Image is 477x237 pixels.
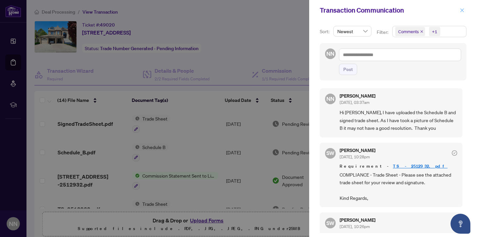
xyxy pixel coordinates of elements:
[340,100,369,105] span: [DATE], 03:37am
[395,27,425,36] span: Comments
[393,163,448,169] a: TS -2512932.pdf
[420,30,423,33] span: close
[432,28,437,35] div: +1
[340,154,370,159] span: [DATE], 10:28pm
[339,64,357,75] button: Post
[340,218,375,222] h5: [PERSON_NAME]
[452,150,457,156] span: check-circle
[326,149,335,157] span: SW
[340,94,375,98] h5: [PERSON_NAME]
[326,49,334,58] span: NN
[340,148,375,153] h5: [PERSON_NAME]
[340,224,370,229] span: [DATE], 10:26pm
[398,28,419,35] span: Comments
[326,219,335,227] span: SW
[340,109,457,132] span: Hi [PERSON_NAME], I have uploaded the Schedule B and signed trade sheet. As I have took a picture...
[451,214,470,234] button: Open asap
[340,163,457,170] span: Requirement -
[340,171,457,202] span: COMPLIANCE - Trade Sheet - Please see the attached trade sheet for your review and signature. Kin...
[320,5,458,15] div: Transaction Communication
[337,26,367,36] span: Newest
[326,95,334,103] span: NN
[377,29,389,36] p: Filter:
[320,28,331,35] p: Sort:
[460,8,464,13] span: close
